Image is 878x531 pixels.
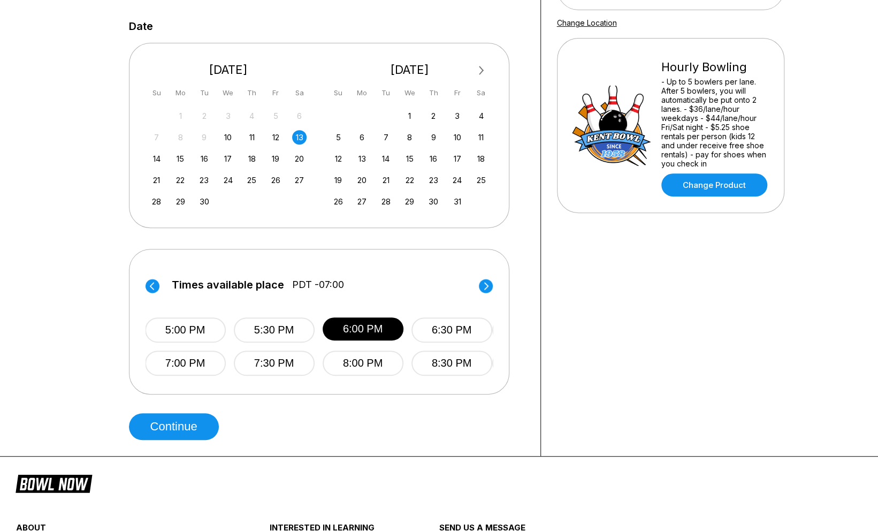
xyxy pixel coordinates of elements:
button: 8:30 PM [411,351,492,376]
button: 5:00 PM [145,317,226,343]
div: Choose Saturday, September 20th, 2025 [292,151,307,166]
div: Not available Tuesday, September 9th, 2025 [197,130,211,145]
div: Choose Wednesday, September 10th, 2025 [221,130,235,145]
div: Sa [292,86,307,100]
div: Choose Thursday, September 18th, 2025 [245,151,259,166]
div: Choose Saturday, September 27th, 2025 [292,173,307,187]
a: Change Product [661,173,767,196]
div: Choose Friday, October 24th, 2025 [450,173,464,187]
div: Choose Monday, September 22nd, 2025 [173,173,188,187]
div: Choose Monday, October 27th, 2025 [355,194,369,209]
div: Choose Thursday, October 16th, 2025 [426,151,441,166]
div: Th [426,86,441,100]
div: Choose Friday, October 10th, 2025 [450,130,464,145]
div: Tu [197,86,211,100]
div: We [221,86,235,100]
div: Choose Friday, October 31st, 2025 [450,194,464,209]
div: Choose Thursday, October 30th, 2025 [426,194,441,209]
div: Not available Tuesday, September 2nd, 2025 [197,109,211,123]
div: Su [149,86,164,100]
div: Not available Monday, September 8th, 2025 [173,130,188,145]
div: Su [331,86,346,100]
div: Choose Sunday, October 26th, 2025 [331,194,346,209]
button: 6:00 PM [323,317,403,340]
label: Date [129,20,153,32]
div: Hourly Bowling [661,60,770,74]
div: Fr [269,86,283,100]
button: 7:30 PM [234,351,315,376]
div: Not available Monday, September 1st, 2025 [173,109,188,123]
div: Choose Sunday, September 14th, 2025 [149,151,164,166]
div: Choose Tuesday, October 7th, 2025 [379,130,393,145]
div: Choose Monday, October 20th, 2025 [355,173,369,187]
div: We [402,86,417,100]
div: Choose Thursday, October 2nd, 2025 [426,109,441,123]
button: 8:00 PM [323,351,403,376]
div: Not available Saturday, September 6th, 2025 [292,109,307,123]
div: Choose Wednesday, October 15th, 2025 [402,151,417,166]
div: Choose Monday, September 15th, 2025 [173,151,188,166]
button: 11:00 PM [492,351,573,376]
button: 9:00 PM [492,317,573,343]
div: Mo [173,86,188,100]
div: Choose Monday, September 29th, 2025 [173,194,188,209]
div: [DATE] [146,63,311,77]
div: month 2025-09 [148,108,309,209]
button: 6:30 PM [411,317,492,343]
div: Choose Tuesday, September 16th, 2025 [197,151,211,166]
div: Choose Monday, October 6th, 2025 [355,130,369,145]
div: Choose Sunday, September 21st, 2025 [149,173,164,187]
span: Times available place [172,279,284,291]
div: Not available Sunday, September 7th, 2025 [149,130,164,145]
div: Choose Tuesday, September 30th, 2025 [197,194,211,209]
div: Tu [379,86,393,100]
div: Mo [355,86,369,100]
div: Choose Sunday, October 19th, 2025 [331,173,346,187]
div: - Up to 5 bowlers per lane. After 5 bowlers, you will automatically be put onto 2 lanes. - $36/la... [661,77,770,168]
div: Fr [450,86,464,100]
div: Choose Tuesday, October 28th, 2025 [379,194,393,209]
div: Choose Wednesday, September 24th, 2025 [221,173,235,187]
div: Choose Saturday, October 25th, 2025 [474,173,488,187]
div: Choose Tuesday, October 21st, 2025 [379,173,393,187]
div: Choose Saturday, October 11th, 2025 [474,130,488,145]
div: Choose Saturday, October 4th, 2025 [474,109,488,123]
div: Choose Saturday, October 18th, 2025 [474,151,488,166]
div: Choose Wednesday, October 1st, 2025 [402,109,417,123]
div: Choose Wednesday, October 22nd, 2025 [402,173,417,187]
div: Not available Friday, September 5th, 2025 [269,109,283,123]
div: Choose Thursday, September 11th, 2025 [245,130,259,145]
div: Choose Friday, October 17th, 2025 [450,151,464,166]
button: Next Month [473,62,490,79]
div: Choose Wednesday, October 29th, 2025 [402,194,417,209]
button: Continue [129,413,219,440]
div: Choose Thursday, October 9th, 2025 [426,130,441,145]
div: Choose Friday, September 12th, 2025 [269,130,283,145]
div: Sa [474,86,488,100]
div: Choose Friday, October 3rd, 2025 [450,109,464,123]
div: Choose Sunday, October 5th, 2025 [331,130,346,145]
div: Choose Friday, September 26th, 2025 [269,173,283,187]
div: Choose Friday, September 19th, 2025 [269,151,283,166]
div: Choose Saturday, September 13th, 2025 [292,130,307,145]
div: Th [245,86,259,100]
div: Choose Wednesday, September 17th, 2025 [221,151,235,166]
button: 5:30 PM [234,317,315,343]
div: month 2025-10 [330,108,490,209]
div: Choose Wednesday, October 8th, 2025 [402,130,417,145]
img: Hourly Bowling [571,86,652,166]
button: 7:00 PM [145,351,226,376]
div: Choose Thursday, October 23rd, 2025 [426,173,441,187]
div: Choose Tuesday, September 23rd, 2025 [197,173,211,187]
div: Choose Thursday, September 25th, 2025 [245,173,259,187]
div: Choose Monday, October 13th, 2025 [355,151,369,166]
span: PDT -07:00 [292,279,344,291]
div: [DATE] [327,63,493,77]
div: Not available Wednesday, September 3rd, 2025 [221,109,235,123]
div: Choose Sunday, October 12th, 2025 [331,151,346,166]
div: Choose Sunday, September 28th, 2025 [149,194,164,209]
div: Choose Tuesday, October 14th, 2025 [379,151,393,166]
a: Change Location [557,18,617,27]
div: Not available Thursday, September 4th, 2025 [245,109,259,123]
